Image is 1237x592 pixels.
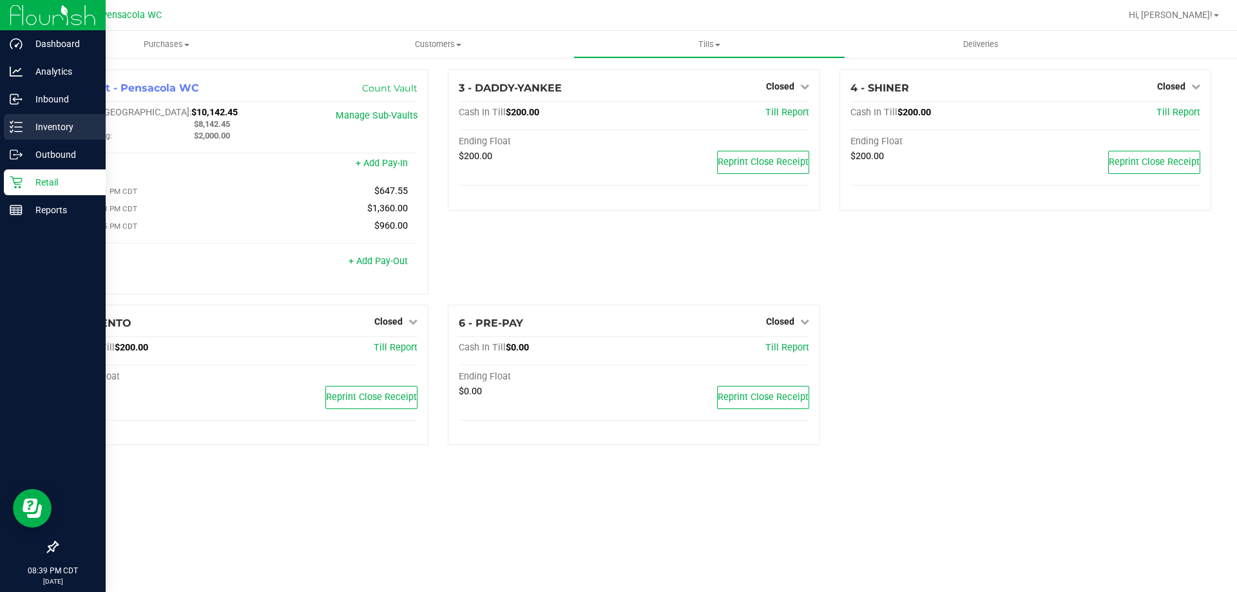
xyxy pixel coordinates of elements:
[23,91,100,107] p: Inbound
[194,119,230,129] span: $8,142.45
[374,186,408,196] span: $647.55
[459,371,634,383] div: Ending Float
[68,82,199,94] span: 1 - Vault - Pensacola WC
[6,565,100,577] p: 08:39 PM CDT
[68,107,191,118] span: Cash In [GEOGRAPHIC_DATA]:
[10,204,23,216] inline-svg: Reports
[68,159,243,171] div: Pay-Ins
[946,39,1016,50] span: Deliveries
[850,136,1026,148] div: Ending Float
[506,342,529,353] span: $0.00
[31,31,302,58] a: Purchases
[717,151,809,174] button: Reprint Close Receipt
[574,39,844,50] span: Tills
[356,158,408,169] a: + Add Pay-In
[374,342,417,353] a: Till Report
[10,37,23,50] inline-svg: Dashboard
[13,489,52,528] iframe: Resource center
[850,82,909,94] span: 4 - SHINER
[718,392,809,403] span: Reprint Close Receipt
[850,107,897,118] span: Cash In Till
[23,202,100,218] p: Reports
[766,316,794,327] span: Closed
[194,131,230,140] span: $2,000.00
[23,119,100,135] p: Inventory
[303,39,573,50] span: Customers
[68,257,243,269] div: Pay-Outs
[717,386,809,409] button: Reprint Close Receipt
[459,82,562,94] span: 3 - DADDY-YANKEE
[10,93,23,106] inline-svg: Inbound
[1157,81,1185,91] span: Closed
[367,203,408,214] span: $1,360.00
[349,256,408,267] a: + Add Pay-Out
[459,107,506,118] span: Cash In Till
[1108,151,1200,174] button: Reprint Close Receipt
[459,342,506,353] span: Cash In Till
[325,386,417,409] button: Reprint Close Receipt
[459,386,482,397] span: $0.00
[1129,10,1213,20] span: Hi, [PERSON_NAME]!
[1109,157,1200,167] span: Reprint Close Receipt
[850,151,884,162] span: $200.00
[23,147,100,162] p: Outbound
[10,176,23,189] inline-svg: Retail
[101,10,162,21] span: Pensacola WC
[374,220,408,231] span: $960.00
[115,342,148,353] span: $200.00
[23,36,100,52] p: Dashboard
[573,31,845,58] a: Tills
[326,392,417,403] span: Reprint Close Receipt
[302,31,573,58] a: Customers
[459,317,523,329] span: 6 - PRE-PAY
[31,39,302,50] span: Purchases
[362,82,417,94] a: Count Vault
[10,148,23,161] inline-svg: Outbound
[6,577,100,586] p: [DATE]
[68,371,243,383] div: Ending Float
[10,65,23,78] inline-svg: Analytics
[336,110,417,121] a: Manage Sub-Vaults
[765,342,809,353] a: Till Report
[23,64,100,79] p: Analytics
[23,175,100,190] p: Retail
[191,107,238,118] span: $10,142.45
[459,136,634,148] div: Ending Float
[845,31,1117,58] a: Deliveries
[374,316,403,327] span: Closed
[506,107,539,118] span: $200.00
[765,107,809,118] a: Till Report
[718,157,809,167] span: Reprint Close Receipt
[10,120,23,133] inline-svg: Inventory
[459,151,492,162] span: $200.00
[897,107,931,118] span: $200.00
[1156,107,1200,118] a: Till Report
[766,81,794,91] span: Closed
